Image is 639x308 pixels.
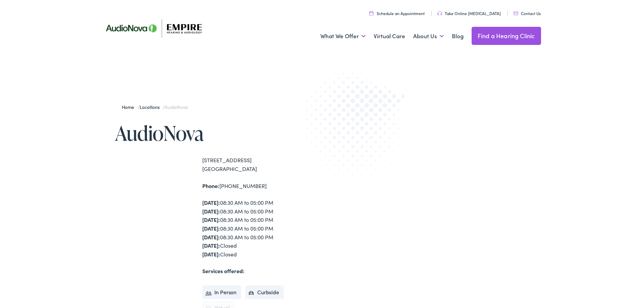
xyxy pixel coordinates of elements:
img: utility icon [437,11,442,15]
strong: [DATE]: [202,199,220,206]
div: [STREET_ADDRESS] [GEOGRAPHIC_DATA] [202,156,320,173]
span: AudioNova [165,104,188,110]
strong: [DATE]: [202,207,220,215]
h1: AudioNova [115,122,320,144]
a: Blog [452,24,464,49]
strong: [DATE]: [202,216,220,223]
strong: [DATE]: [202,242,220,249]
strong: [DATE]: [202,233,220,241]
a: About Us [413,24,444,49]
a: Home [122,104,138,110]
div: [PHONE_NUMBER] [202,182,320,190]
strong: Phone: [202,182,219,189]
a: Contact Us [514,10,541,16]
img: utility icon [369,11,373,15]
strong: [DATE]: [202,225,220,232]
a: Locations [140,104,163,110]
strong: Services offered: [202,267,245,274]
span: / / [122,104,188,110]
img: utility icon [514,12,518,15]
div: 08:30 AM to 05:00 PM 08:30 AM to 05:00 PM 08:30 AM to 05:00 PM 08:30 AM to 05:00 PM 08:30 AM to 0... [202,198,320,258]
a: Virtual Care [374,24,405,49]
strong: [DATE]: [202,250,220,258]
a: Take Online [MEDICAL_DATA] [437,10,501,16]
a: Find a Hearing Clinic [472,27,541,45]
a: Schedule an Appointment [369,10,425,16]
li: In Person [202,286,242,299]
a: What We Offer [320,24,366,49]
li: Curbside [245,286,284,299]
